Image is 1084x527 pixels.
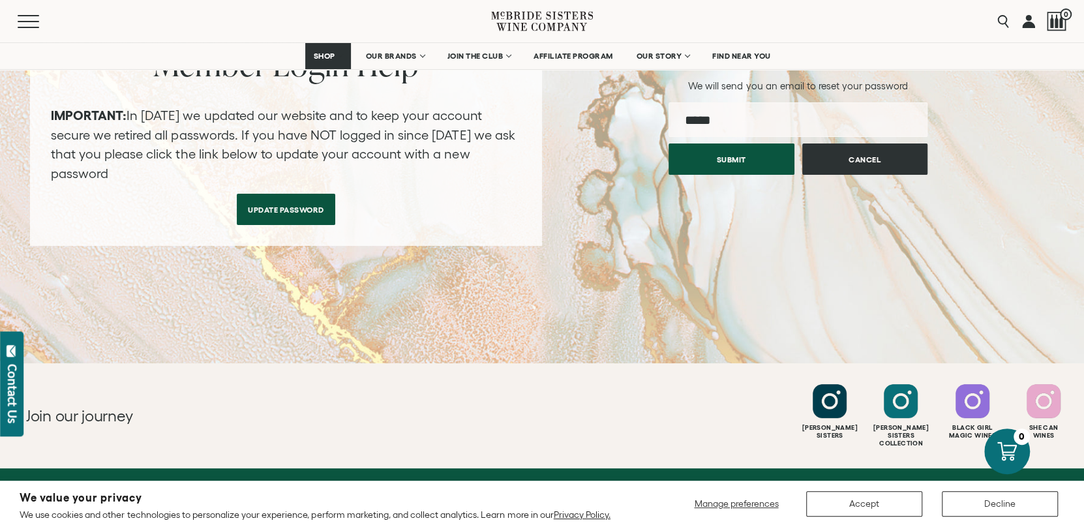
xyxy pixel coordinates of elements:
a: Update Password [237,194,335,225]
strong: IMPORTANT: [51,108,127,123]
div: She Can Wines [1010,424,1077,440]
h2: Join our journey [26,406,490,427]
button: Submit [669,143,794,175]
span: FIND NEAR YOU [712,52,771,61]
span: OUR STORY [637,52,682,61]
span: JOIN THE CLUB [447,52,504,61]
div: 0 [1014,429,1030,445]
a: Follow Black Girl Magic Wines on Instagram Black GirlMagic Wines [939,384,1006,440]
p: We use cookies and other technologies to personalize your experience, perform marketing, and coll... [20,509,610,520]
a: Privacy Policy. [554,509,610,520]
span: 0 [1060,8,1072,20]
div: [PERSON_NAME] Sisters Collection [867,424,935,447]
a: Follow SHE CAN Wines on Instagram She CanWines [1010,384,1077,440]
a: SHOP [305,43,351,69]
span: OUR BRANDS [366,52,417,61]
a: Follow McBride Sisters on Instagram [PERSON_NAME]Sisters [796,384,864,440]
a: Follow McBride Sisters Collection on Instagram [PERSON_NAME] SistersCollection [867,384,935,447]
a: AFFILIATE PROGRAM [525,43,622,69]
a: JOIN THE CLUB [439,43,519,69]
button: Cancel [802,143,928,175]
h2: We value your privacy [20,492,610,504]
div: Contact Us [6,364,19,423]
p: We will send you an email to reset your password [669,80,927,92]
h2: Member Login Help [51,48,521,80]
p: In [DATE] we updated our website and to keep your account secure we retired all passwords. If you... [51,106,521,183]
span: Manage preferences [694,498,778,509]
a: OUR STORY [628,43,698,69]
div: [PERSON_NAME] Sisters [796,424,864,440]
button: Decline [942,491,1058,517]
button: Mobile Menu Trigger [18,15,65,28]
a: OUR BRANDS [357,43,432,69]
a: FIND NEAR YOU [704,43,779,69]
div: Black Girl Magic Wines [939,424,1006,440]
span: SHOP [314,52,336,61]
span: AFFILIATE PROGRAM [534,52,613,61]
button: Manage preferences [686,491,787,517]
button: Accept [806,491,922,517]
